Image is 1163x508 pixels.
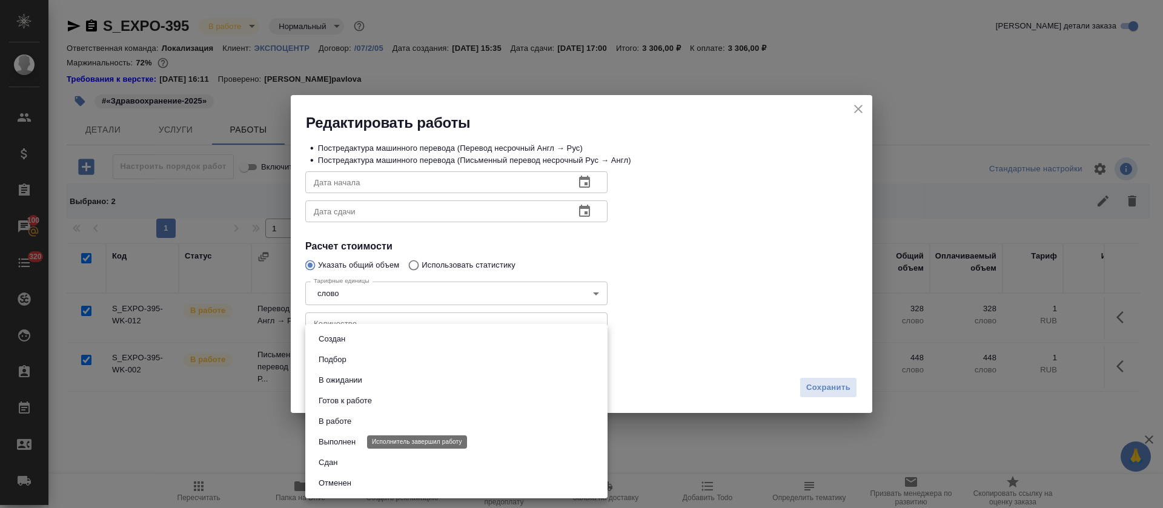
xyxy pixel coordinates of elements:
[315,435,359,449] button: Выполнен
[315,477,355,490] button: Отменен
[315,456,341,469] button: Сдан
[315,415,355,428] button: В работе
[315,332,349,346] button: Создан
[315,394,376,407] button: Готов к работе
[315,353,350,366] button: Подбор
[315,374,366,387] button: В ожидании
